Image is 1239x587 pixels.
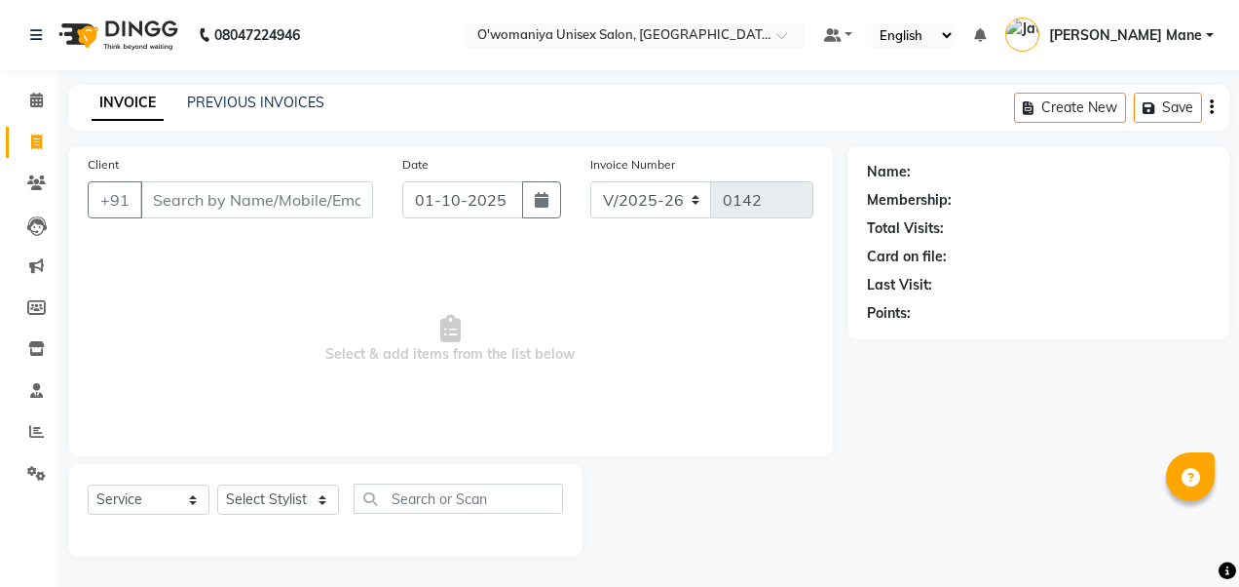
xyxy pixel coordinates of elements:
a: INVOICE [92,86,164,121]
input: Search by Name/Mobile/Email/Code [140,181,373,218]
img: Jateen Mane [1005,18,1039,52]
div: Total Visits: [867,218,944,239]
div: Points: [867,303,911,324]
div: Name: [867,162,911,182]
button: Save [1134,93,1202,123]
label: Client [88,156,119,174]
img: logo [50,8,183,62]
label: Invoice Number [590,156,675,174]
button: +91 [88,181,142,218]
b: 08047224946 [214,8,300,62]
span: Select & add items from the list below [88,242,813,437]
div: Last Visit: [867,275,932,295]
span: [PERSON_NAME] Mane [1049,25,1202,46]
a: PREVIOUS INVOICES [187,94,324,111]
input: Search or Scan [354,484,563,514]
div: Membership: [867,190,952,211]
label: Date [402,156,429,174]
button: Create New [1014,93,1126,123]
div: Card on file: [867,247,947,267]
